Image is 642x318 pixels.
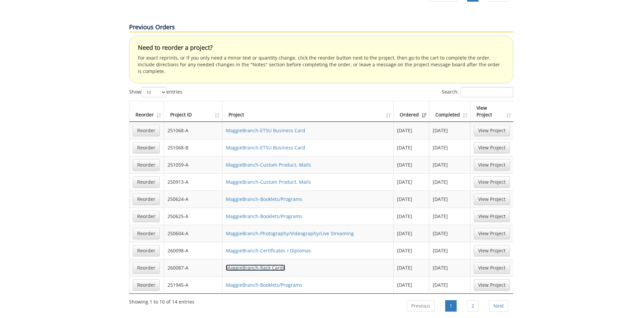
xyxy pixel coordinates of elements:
[164,122,222,139] td: 251068-A
[467,300,479,312] a: 2
[394,242,429,259] td: [DATE]
[489,300,508,312] a: Next
[133,193,160,205] a: Reorder
[474,176,510,188] a: View Project
[133,262,160,274] a: Reorder
[133,211,160,222] a: Reorder
[461,87,513,97] input: Search:
[394,173,429,190] td: [DATE]
[138,55,505,75] p: For exact reprints, or if you only need a minor text or quantity change, click the reorder button...
[474,262,510,274] a: View Project
[133,125,160,136] a: Reorder
[164,276,222,293] td: 251945-A
[138,44,505,51] h4: Need to reorder a project?
[429,190,470,208] td: [DATE]
[470,101,513,122] th: View Project: activate to sort column ascending
[129,101,164,122] th: Reorder: activate to sort column ascending
[394,259,429,276] td: [DATE]
[141,87,166,97] select: Showentries
[394,101,429,122] th: Ordered: activate to sort column ascending
[164,101,222,122] th: Project ID: activate to sort column ascending
[226,196,302,202] a: MaggieBranch-Booklets/Programs
[474,125,510,136] a: View Project
[226,264,285,271] a: MaggieBranch-Rack Cards
[226,144,305,151] a: MaggieBranch-ETSU Business Card
[222,101,394,122] th: Project: activate to sort column ascending
[226,162,311,168] a: MaggieBranch-Custom Product, Mails
[474,228,510,239] a: View Project
[429,242,470,259] td: [DATE]
[164,242,222,259] td: 260098-A
[474,211,510,222] a: View Project
[164,156,222,173] td: 251059-A
[226,282,302,288] a: MaggieBranch-Booklets/Programs
[445,300,457,312] a: 1
[164,208,222,225] td: 250625-A
[226,179,311,185] a: MaggieBranch-Custom Product, Mails
[394,190,429,208] td: [DATE]
[129,87,182,97] label: Show entries
[164,190,222,208] td: 250624-A
[474,193,510,205] a: View Project
[429,139,470,156] td: [DATE]
[394,276,429,293] td: [DATE]
[474,159,510,171] a: View Project
[164,225,222,242] td: 250604-A
[429,208,470,225] td: [DATE]
[133,142,160,153] a: Reorder
[133,245,160,256] a: Reorder
[226,213,302,219] a: MaggieBranch-Booklets/Programs
[429,259,470,276] td: [DATE]
[226,230,354,237] a: MaggieBranch-Photography/Videography/Live Streaming
[429,156,470,173] td: [DATE]
[164,173,222,190] td: 250913-A
[129,296,194,305] div: Showing 1 to 10 of 14 entries
[442,87,513,97] label: Search:
[474,279,510,291] a: View Project
[474,142,510,153] a: View Project
[133,176,160,188] a: Reorder
[133,279,160,291] a: Reorder
[129,23,513,32] p: Previous Orders
[394,122,429,139] td: [DATE]
[394,225,429,242] td: [DATE]
[133,159,160,171] a: Reorder
[394,156,429,173] td: [DATE]
[429,173,470,190] td: [DATE]
[164,259,222,276] td: 260087-A
[474,245,510,256] a: View Project
[429,122,470,139] td: [DATE]
[394,139,429,156] td: [DATE]
[394,208,429,225] td: [DATE]
[429,276,470,293] td: [DATE]
[226,247,311,254] a: MaggieBranch-Certificates / Diplomas
[407,300,435,312] a: Previous
[164,139,222,156] td: 251068-B
[429,101,470,122] th: Completed: activate to sort column ascending
[133,228,160,239] a: Reorder
[429,225,470,242] td: [DATE]
[226,127,305,134] a: MaggieBranch-ETSU Business Card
